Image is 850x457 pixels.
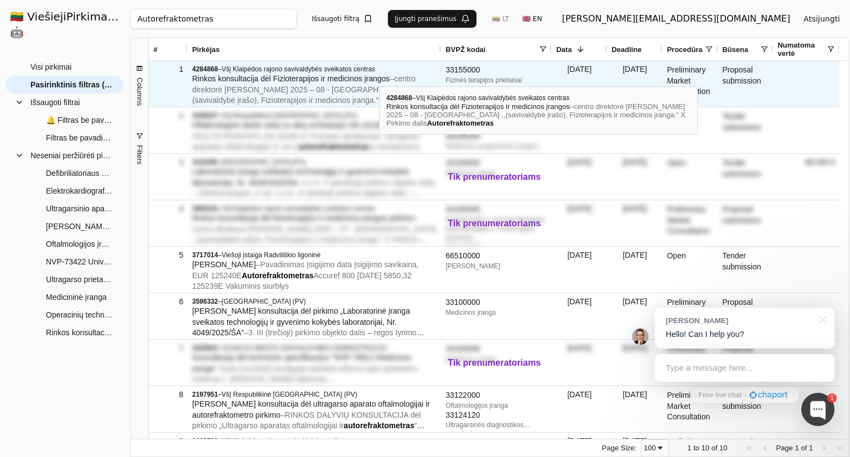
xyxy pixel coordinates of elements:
span: VIETA SU AKIŲ ECHOSKOPU (Nr.10140-1) Trumpas aprašymas: Ultragarso aparatas oftalmologijai (1 vnt.), [192,121,431,151]
div: Open [662,247,718,293]
div: · [744,390,747,401]
div: Previous Page [760,444,769,453]
div: Medicinos programinės įrangos paketai [445,142,547,150]
span: Laboratorinė įranga sveikatos technologijų ir gyvenimo kokybės laboratorijai, Nr. 4049/2025/ŠA [192,167,410,187]
div: Medicinos įranga [445,95,547,104]
span: 3596332 [192,298,218,305]
span: [GEOGRAPHIC_DATA] (PV) [222,298,306,305]
div: Page Size: [602,444,637,452]
div: – [192,158,437,167]
span: [PERSON_NAME] konsultacija dėl pirkimo „Laboratorinė įranga sveikatos technologijų ir gyvenimo ko... [192,307,410,337]
span: 1 [795,444,799,452]
span: [PERSON_NAME] konsultacija dėl ultragarso aparato oftalmologijai ir autorefraktometro pirkimo [192,399,430,419]
span: Būsena [722,45,748,54]
button: Išsaugoti filtrą [305,10,380,28]
button: Atsijungti [795,9,849,29]
div: [DATE] [552,386,607,432]
div: Preliminary Market Consultation [662,61,718,107]
div: Next Page [820,444,828,453]
span: Free live chat [698,390,742,401]
div: [DATE] [552,247,607,293]
div: Type a message here... [655,354,835,382]
div: 5 [153,247,183,263]
span: to [693,444,699,452]
div: [DATE] [607,154,662,200]
div: [DATE] [552,293,607,339]
div: – [192,297,437,306]
div: 66510000 [445,251,547,262]
div: [DATE] [552,200,607,246]
div: [DATE] [552,340,607,386]
div: 9 [153,433,183,449]
a: Free live chat· [690,387,799,403]
span: Konsultacija dėl techninės specifikacijos "NVP-78812 Medicinos įranga" [192,353,411,373]
span: Pirkėjas [192,45,220,54]
div: – [192,437,437,445]
span: Numatoma vertė [778,41,826,58]
div: 8 [153,387,183,403]
div: 33100000 [445,297,547,308]
div: 100 [644,444,656,452]
div: [PERSON_NAME] [666,315,812,326]
span: 4198237 [192,112,218,120]
span: Rinkos konsultacija dėl fizioterapijos ir medicinos įrangos pirkimo [192,214,414,222]
span: VšĮ Respublikinė [GEOGRAPHIC_DATA] (PV) [222,112,357,120]
div: 2 [153,108,183,124]
span: Viešoji įstaiga Radviliškio ligoninė [222,251,321,259]
div: Medicinos įranga [445,355,547,363]
div: Open [662,107,718,153]
div: 33150000 [445,204,547,215]
div: Medicinos įranga [445,308,547,317]
div: – [192,65,437,74]
span: Medicininė įranga [46,289,107,305]
span: Pasirinktinis filtras (10) [30,76,112,93]
span: 3. III (trečioji) pirkimo objekto dalis – regos tyrimo įranga: 1. Oftolmoskopas, 2 vnt.; 2. [192,328,424,348]
span: – – [192,328,424,359]
span: 1698538 [192,437,218,445]
div: – [192,251,437,259]
span: – – – – – [192,178,435,274]
span: autorefraktometras [344,421,414,430]
div: Proposal submission [718,200,773,246]
div: 1 [153,61,183,77]
div: 33122000 [445,437,547,448]
div: Tender submission [718,107,773,153]
span: 4284868 [192,65,218,73]
span: Autorefraktometras [242,271,314,280]
span: [GEOGRAPHIC_DATA] (PV) [222,158,306,166]
div: 33100000 [445,344,547,355]
div: [DATE] [607,107,662,153]
span: Filtras be pavadinimo [46,129,112,146]
div: [DATE] [552,154,607,200]
span: BVPŽ kodai [445,45,485,54]
div: [DATE] [552,61,607,107]
span: Ultragarsinio aparto daviklio pirkimas, supaprastintas pirkimas [46,200,112,217]
span: VILNIAUS MIESTO SAVIVALDYBĖS ADMINISTRACIJA [222,344,387,352]
div: [DATE] [607,386,662,432]
div: [DATE] [607,247,662,293]
span: 🔔 Filtras be pavadinimo [46,112,112,128]
span: Defibriliatoriaus pirkimas [46,165,112,181]
span: [PERSON_NAME] [192,260,256,269]
div: Proposal submission [718,293,773,339]
div: – [192,111,437,120]
div: Fizinės terapijos prietaisai [445,76,547,85]
span: Oftalmologijos įranga (Fakoemulsifikatorius, Retinografas, Tonometras) [46,236,112,252]
span: of [712,444,718,452]
input: Greita paieška... [130,9,296,29]
span: 2197951 [192,391,218,398]
span: Deadline [611,45,641,54]
div: 33122000 [445,390,547,401]
span: autorefraktometras [298,142,369,151]
div: Proposal submission [718,386,773,432]
img: Jonas [632,328,649,345]
span: Page [776,444,792,452]
span: – [192,260,418,290]
div: 33100000 [445,85,547,96]
span: Oftalmologinė darbo vieta su akių echoskopu (Nr.10140-1) [192,121,392,129]
span: VšĮ Respublikinė [GEOGRAPHIC_DATA] (PV) [222,391,357,398]
span: Všį Klaipėdos rajono savivaldybės sveikatos centras [222,205,375,212]
span: 1 [809,444,813,452]
span: centro direktorė [PERSON_NAME] 2025 – 07 - [GEOGRAPHIC_DATA] ,,(savivaldybė įrašo), Fizioterapijo... [192,225,436,255]
div: Tender submission [718,154,773,200]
